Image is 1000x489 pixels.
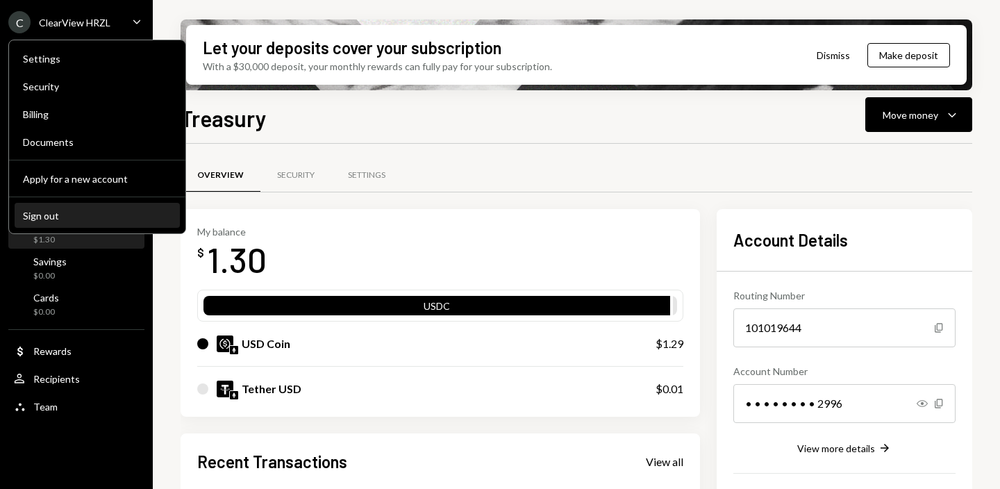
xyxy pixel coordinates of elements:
div: Let your deposits cover your subscription [203,36,501,59]
button: Move money [865,97,972,132]
div: With a $30,000 deposit, your monthly rewards can fully pay for your subscription. [203,59,552,74]
img: ethereum-mainnet [230,391,238,399]
a: Cards$0.00 [8,288,144,321]
a: Billing [15,101,180,126]
div: $ [197,246,204,260]
h2: Account Details [733,229,956,251]
div: Rewards [33,345,72,357]
div: My balance [197,226,267,238]
button: Make deposit [867,43,950,67]
div: Move money [883,108,938,122]
div: $0.01 [656,381,683,397]
div: Team [33,401,58,413]
a: View all [646,454,683,469]
div: Sign out [23,210,172,222]
a: Recipients [8,366,144,391]
div: Routing Number [733,288,956,303]
div: Savings [33,256,67,267]
div: USD Coin [242,335,290,352]
a: Savings$0.00 [8,251,144,285]
button: Dismiss [799,39,867,72]
div: $1.29 [656,335,683,352]
div: Security [23,81,172,92]
div: ClearView HRZL [39,17,110,28]
button: Sign out [15,204,180,229]
a: Security [15,74,180,99]
div: View more details [797,442,875,454]
div: Billing [23,108,172,120]
button: View more details [797,441,892,456]
a: Team [8,394,144,419]
div: Settings [348,169,385,181]
a: Rewards [8,338,144,363]
div: 101019644 [733,308,956,347]
div: Tether USD [242,381,301,397]
img: ethereum-mainnet [230,346,238,354]
div: $0.00 [33,270,67,282]
a: Settings [15,46,180,71]
div: USDC [203,299,670,318]
div: Settings [23,53,172,65]
a: Settings [331,158,402,193]
div: C [8,11,31,33]
a: Security [260,158,331,193]
a: Documents [15,129,180,154]
div: View all [646,455,683,469]
div: $0.00 [33,306,59,318]
div: 1.30 [207,238,267,281]
h2: Recent Transactions [197,450,347,473]
div: Apply for a new account [23,173,172,185]
div: Cards [33,292,59,304]
img: USDC [217,335,233,352]
div: Recipients [33,373,80,385]
button: Apply for a new account [15,167,180,192]
div: Security [277,169,315,181]
div: Account Number [733,364,956,379]
div: $1.30 [33,234,72,246]
div: Overview [197,169,244,181]
a: Overview [181,158,260,193]
h1: Treasury [181,104,267,132]
div: • • • • • • • • 2996 [733,384,956,423]
img: USDT [217,381,233,397]
div: Documents [23,136,172,148]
